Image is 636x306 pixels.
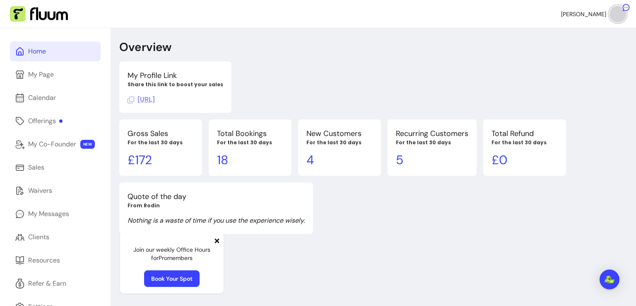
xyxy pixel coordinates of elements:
[28,116,63,126] div: Offerings
[128,216,305,226] p: Nothing is a waste of time if you use the experience wisely.
[28,93,56,103] div: Calendar
[396,153,468,168] p: 5
[28,209,69,219] div: My Messages
[128,128,194,139] p: Gross Sales
[396,128,468,139] p: Recurring Customers
[217,153,283,168] p: 18
[217,139,283,146] p: For the last 30 days
[128,95,155,104] span: Click to copy
[10,181,101,201] a: Waivers
[144,270,200,287] a: Book Your Spot
[10,88,101,108] a: Calendar
[600,270,619,289] div: Open Intercom Messenger
[10,41,101,61] a: Home
[396,139,468,146] p: For the last 30 days
[217,128,283,139] p: Total Bookings
[10,134,101,154] a: My Co-Founder NEW
[28,232,49,242] div: Clients
[28,46,46,56] div: Home
[28,279,66,289] div: Refer & Earn
[119,40,171,55] p: Overview
[491,153,558,168] p: £ 0
[10,227,101,247] a: Clients
[28,139,76,149] div: My Co-Founder
[127,245,217,262] p: Join our weekly Office Hours for Pro members
[306,139,373,146] p: For the last 30 days
[128,202,305,209] p: From Rodin
[10,6,68,22] img: Fluum Logo
[28,255,60,265] div: Resources
[128,70,223,81] p: My Profile Link
[28,70,54,80] div: My Page
[561,6,626,22] button: avatar[PERSON_NAME]
[128,191,305,202] p: Quote of the day
[128,81,223,88] p: Share this link to boost your sales
[491,128,558,139] p: Total Refund
[80,140,95,149] span: NEW
[10,111,101,131] a: Offerings
[10,204,101,224] a: My Messages
[28,163,44,172] div: Sales
[10,65,101,85] a: My Page
[128,139,194,146] p: For the last 30 days
[128,153,194,168] p: £ 172
[10,274,101,294] a: Refer & Earn
[306,153,373,168] p: 4
[561,10,606,18] span: [PERSON_NAME]
[10,158,101,177] a: Sales
[28,186,52,196] div: Waivers
[491,139,558,146] p: For the last 30 days
[306,128,373,139] p: New Customers
[10,250,101,270] a: Resources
